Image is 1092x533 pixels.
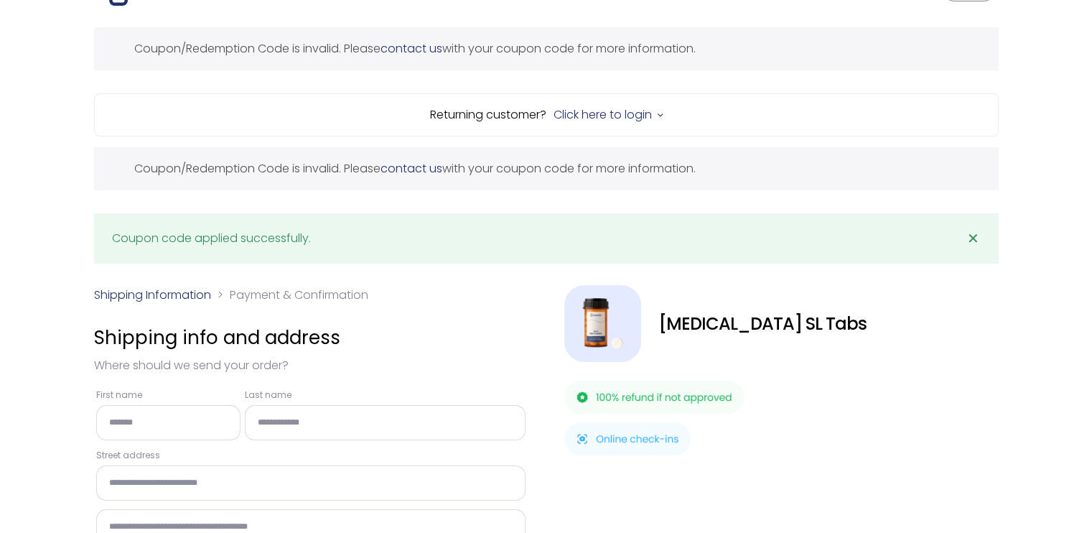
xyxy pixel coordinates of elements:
div: Coupon/Redemption Code is invalid. Please with your coupon code for more information. [94,147,999,190]
div: Returning customer? [94,93,999,136]
h3: Shipping info and address [94,320,528,356]
label: First name [96,389,241,402]
img: 100% refund if not approved [564,381,744,414]
a: contact us [381,40,442,57]
span: > [218,287,223,303]
img: Sermorelin SL Tabs [564,285,641,362]
span: ✕ [967,228,979,249]
span: Payment & Confirmation [230,287,368,303]
div: Coupon/Redemption Code is invalid. Please with your coupon code for more information. [94,27,999,70]
label: Street address [96,449,526,462]
div: [MEDICAL_DATA] SL Tabs [658,314,999,334]
div: Coupon code applied successfully. [112,228,311,249]
label: Last name [245,389,526,402]
a: contact us [381,160,442,177]
a: ✕ [959,224,988,253]
img: Online check-ins [564,422,691,455]
a: Shipping Information [94,287,211,303]
a: Click here to login [554,105,652,125]
p: Where should we send your order? [94,356,528,376]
